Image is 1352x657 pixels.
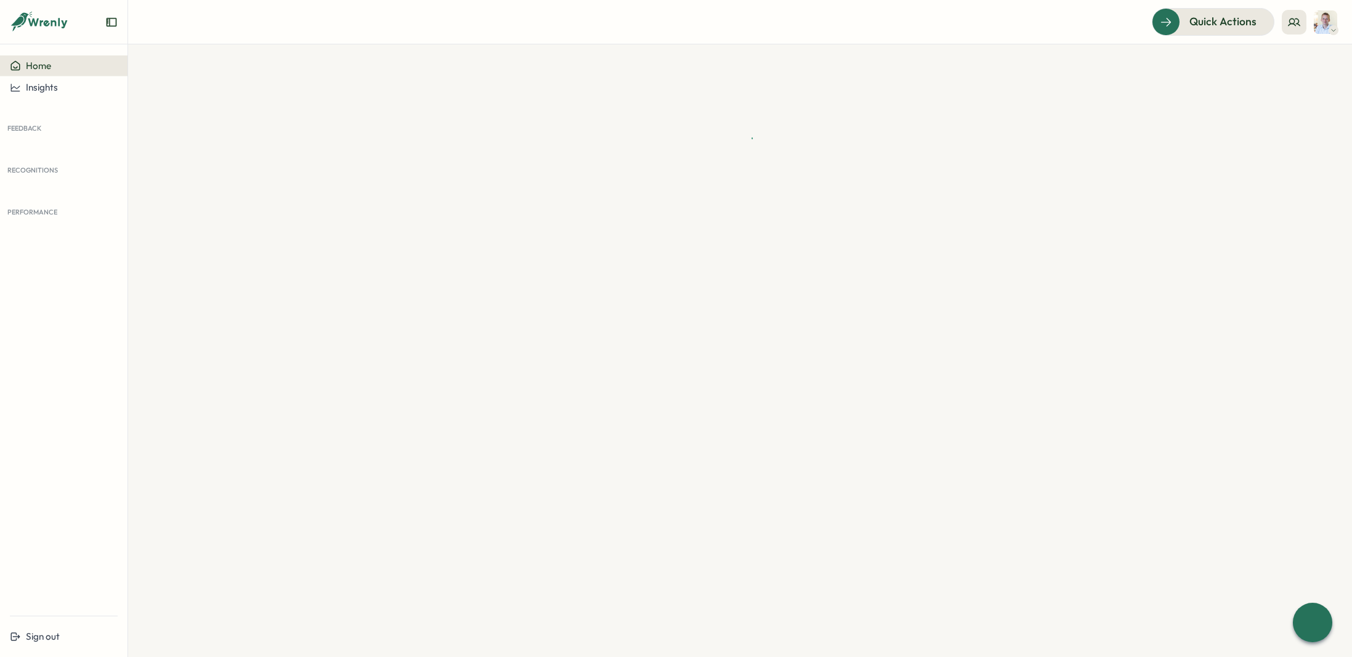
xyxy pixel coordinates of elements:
[26,81,58,93] span: Insights
[1152,8,1274,35] button: Quick Actions
[26,60,51,71] span: Home
[1314,10,1337,34] img: Thomas Clark
[26,630,60,642] span: Sign out
[105,16,118,28] button: Expand sidebar
[1189,14,1257,30] span: Quick Actions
